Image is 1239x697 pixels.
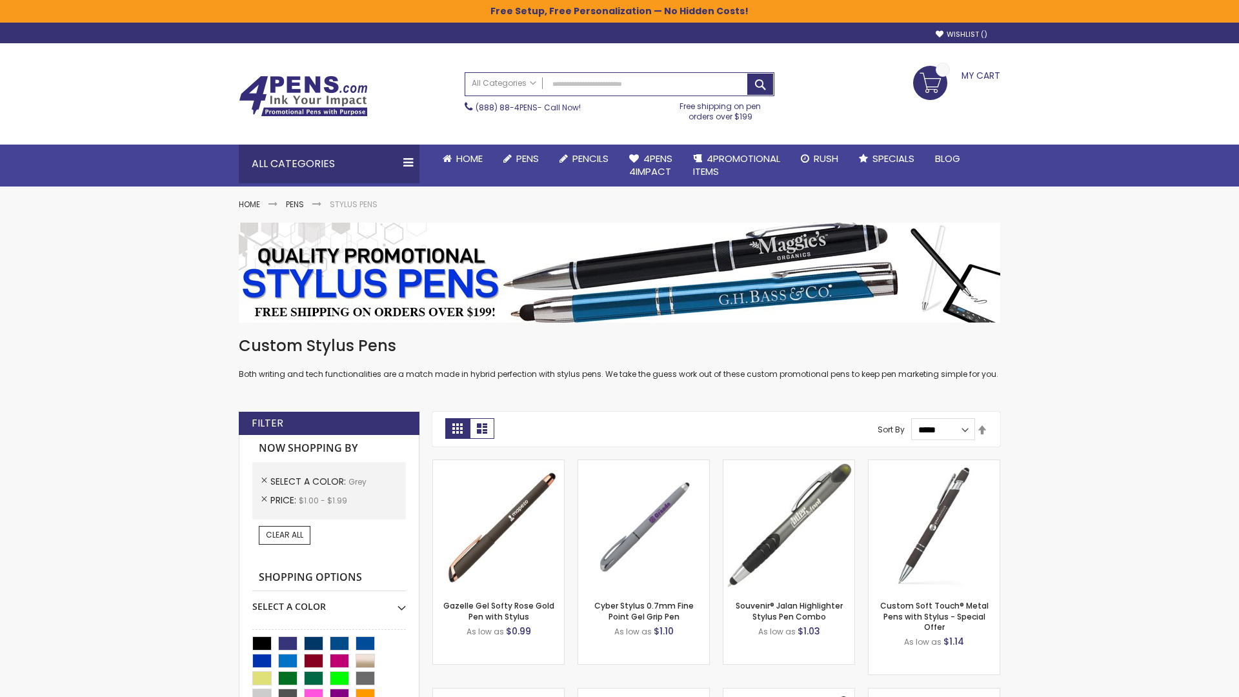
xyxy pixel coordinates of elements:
[578,460,709,470] a: Cyber Stylus 0.7mm Fine Point Gel Grip Pen-Grey
[723,460,854,470] a: Souvenir® Jalan Highlighter Stylus Pen Combo-Grey
[433,460,564,470] a: Gazelle Gel Softy Rose Gold Pen with Stylus-Grey
[516,152,539,165] span: Pens
[814,152,838,165] span: Rush
[432,145,493,173] a: Home
[252,564,406,592] strong: Shopping Options
[935,152,960,165] span: Blog
[869,460,1000,591] img: Custom Soft Touch® Metal Pens with Stylus-Grey
[239,336,1000,380] div: Both writing and tech functionalities are a match made in hybrid perfection with stylus pens. We ...
[904,636,942,647] span: As low as
[252,591,406,613] div: Select A Color
[506,625,531,638] span: $0.99
[252,416,283,430] strong: Filter
[594,600,694,621] a: Cyber Stylus 0.7mm Fine Point Gel Grip Pen
[683,145,791,187] a: 4PROMOTIONALITEMS
[629,152,672,178] span: 4Pens 4impact
[736,600,843,621] a: Souvenir® Jalan Highlighter Stylus Pen Combo
[252,435,406,462] strong: Now Shopping by
[270,475,348,488] span: Select A Color
[433,460,564,591] img: Gazelle Gel Softy Rose Gold Pen with Stylus-Grey
[791,145,849,173] a: Rush
[936,30,987,39] a: Wishlist
[348,476,367,487] span: Grey
[239,145,419,183] div: All Categories
[869,460,1000,470] a: Custom Soft Touch® Metal Pens with Stylus-Grey
[654,625,674,638] span: $1.10
[476,102,581,113] span: - Call Now!
[872,152,914,165] span: Specials
[614,626,652,637] span: As low as
[239,223,1000,323] img: Stylus Pens
[572,152,609,165] span: Pencils
[925,145,971,173] a: Blog
[798,625,820,638] span: $1.03
[878,424,905,435] label: Sort By
[693,152,780,178] span: 4PROMOTIONAL ITEMS
[330,199,378,210] strong: Stylus Pens
[943,635,964,648] span: $1.14
[445,418,470,439] strong: Grid
[266,529,303,540] span: Clear All
[239,336,1000,356] h1: Custom Stylus Pens
[758,626,796,637] span: As low as
[270,494,299,507] span: Price
[549,145,619,173] a: Pencils
[667,96,775,122] div: Free shipping on pen orders over $199
[467,626,504,637] span: As low as
[880,600,989,632] a: Custom Soft Touch® Metal Pens with Stylus - Special Offer
[299,495,347,506] span: $1.00 - $1.99
[578,460,709,591] img: Cyber Stylus 0.7mm Fine Point Gel Grip Pen-Grey
[465,73,543,94] a: All Categories
[723,460,854,591] img: Souvenir® Jalan Highlighter Stylus Pen Combo-Grey
[239,199,260,210] a: Home
[239,76,368,117] img: 4Pens Custom Pens and Promotional Products
[476,102,538,113] a: (888) 88-4PENS
[456,152,483,165] span: Home
[493,145,549,173] a: Pens
[619,145,683,187] a: 4Pens4impact
[849,145,925,173] a: Specials
[259,526,310,544] a: Clear All
[472,78,536,88] span: All Categories
[443,600,554,621] a: Gazelle Gel Softy Rose Gold Pen with Stylus
[286,199,304,210] a: Pens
